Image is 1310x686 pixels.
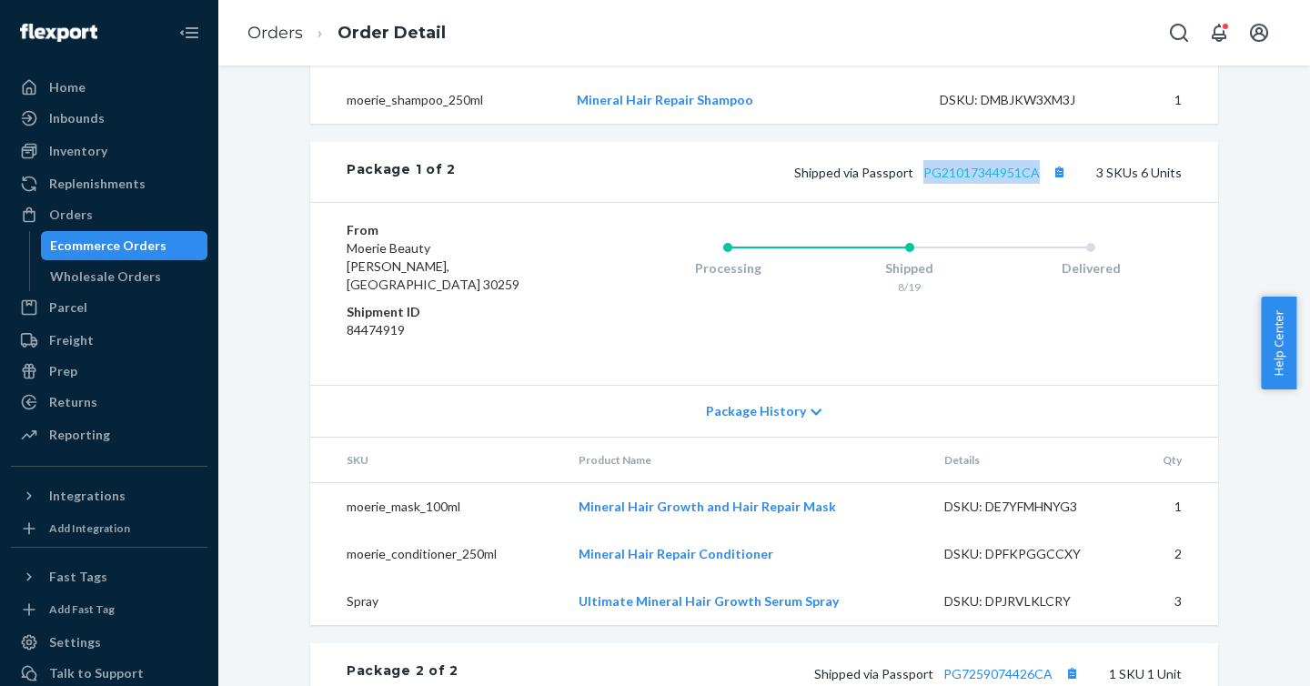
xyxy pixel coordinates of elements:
div: Freight [49,331,94,349]
a: Add Integration [11,518,207,540]
a: Ecommerce Orders [41,231,208,260]
a: Mineral Hair Repair Conditioner [579,546,773,561]
ol: breadcrumbs [233,6,460,60]
td: 2 [1130,530,1218,578]
div: DSKU: DPJRVLKLCRY [944,592,1115,610]
div: Inbounds [49,109,105,127]
a: Mineral Hair Repair Shampoo [577,92,753,107]
span: Package History [706,402,806,420]
td: 1 [1130,483,1218,531]
button: Open Search Box [1161,15,1197,51]
button: Close Navigation [171,15,207,51]
th: Product Name [564,438,930,483]
td: 1 [1124,76,1218,124]
div: Package 1 of 2 [347,160,456,184]
a: Settings [11,628,207,657]
th: SKU [310,438,564,483]
div: Prep [49,362,77,380]
button: Integrations [11,481,207,510]
th: Qty [1130,438,1218,483]
a: Wholesale Orders [41,262,208,291]
div: 3 SKUs 6 Units [456,160,1182,184]
div: Shipped [819,259,1001,277]
div: Settings [49,633,101,651]
span: Shipped via Passport [814,666,1083,681]
div: Reporting [49,426,110,444]
dd: 84474919 [347,321,564,339]
a: Inbounds [11,104,207,133]
a: Parcel [11,293,207,322]
div: Add Fast Tag [49,601,115,617]
button: Open notifications [1201,15,1237,51]
a: Returns [11,388,207,417]
button: Help Center [1261,297,1296,389]
a: PG7259074426CA [943,666,1053,681]
div: Fast Tags [49,568,107,586]
td: 3 [1130,578,1218,625]
a: Home [11,73,207,102]
div: 8/19 [819,279,1001,295]
div: 1 SKU 1 Unit [458,661,1182,685]
div: Processing [637,259,819,277]
div: Delivered [1000,259,1182,277]
div: Talk to Support [49,664,144,682]
a: PG21017344951CA [923,165,1040,180]
div: Home [49,78,86,96]
div: Integrations [49,487,126,505]
td: moerie_conditioner_250ml [310,530,564,578]
span: Shipped via Passport [794,165,1071,180]
a: Replenishments [11,169,207,198]
div: Parcel [49,298,87,317]
button: Open account menu [1241,15,1277,51]
a: Freight [11,326,207,355]
button: Copy tracking number [1060,661,1083,685]
td: moerie_shampoo_250ml [310,76,562,124]
button: Copy tracking number [1047,160,1071,184]
button: Fast Tags [11,562,207,591]
dt: Shipment ID [347,303,564,321]
a: Inventory [11,136,207,166]
a: Ultimate Mineral Hair Growth Serum Spray [579,593,839,609]
div: Returns [49,393,97,411]
div: Add Integration [49,520,130,536]
div: Package 2 of 2 [347,661,458,685]
div: Replenishments [49,175,146,193]
a: Reporting [11,420,207,449]
td: Spray [310,578,564,625]
dt: From [347,221,564,239]
div: Orders [49,206,93,224]
a: Orders [247,23,303,43]
a: Add Fast Tag [11,599,207,620]
div: DSKU: DE7YFMHNYG3 [944,498,1115,516]
a: Prep [11,357,207,386]
div: DSKU: DMBJKW3XM3J [940,91,1111,109]
span: Moerie Beauty [PERSON_NAME], [GEOGRAPHIC_DATA] 30259 [347,240,519,292]
img: Flexport logo [20,24,97,42]
div: DSKU: DPFKPGGCCXY [944,545,1115,563]
div: Inventory [49,142,107,160]
td: moerie_mask_100ml [310,483,564,531]
div: Wholesale Orders [50,267,161,286]
div: Ecommerce Orders [50,237,166,255]
th: Details [930,438,1130,483]
a: Orders [11,200,207,229]
a: Mineral Hair Growth and Hair Repair Mask [579,499,836,514]
a: Order Detail [338,23,446,43]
